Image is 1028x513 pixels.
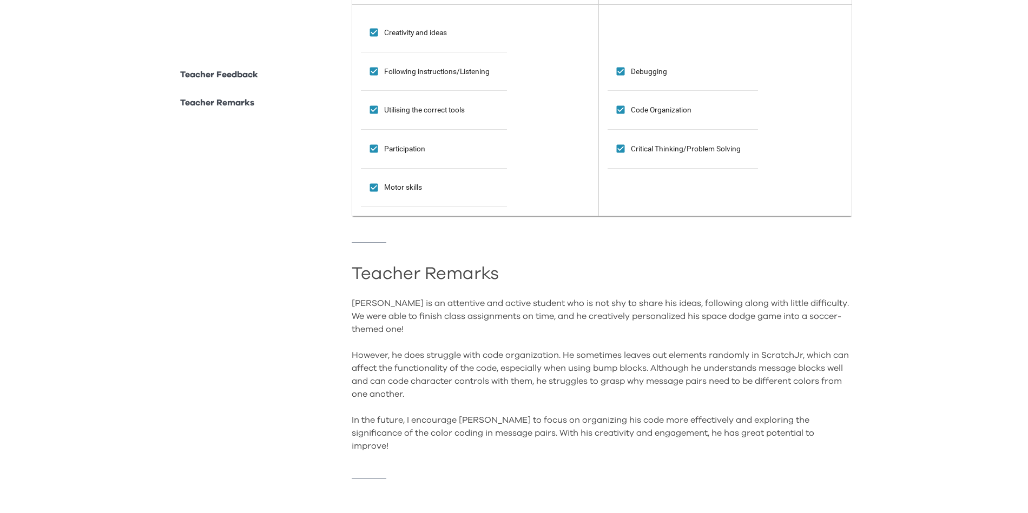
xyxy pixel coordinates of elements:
span: Motor skills [384,182,422,193]
span: Utilising the correct tools [384,104,465,116]
div: [PERSON_NAME] is an attentive and active student who is not shy to share his ideas, following alo... [352,297,853,452]
span: Creativity and ideas [384,27,447,38]
span: Critical Thinking/Problem Solving [631,143,741,155]
span: Participation [384,143,425,155]
p: Teacher Feedback [180,68,258,81]
h2: Teacher Remarks [352,269,853,279]
span: Debugging [631,66,667,77]
p: Teacher Remarks [180,96,254,109]
span: Code Organization [631,104,691,116]
span: Following instructions/Listening [384,66,490,77]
